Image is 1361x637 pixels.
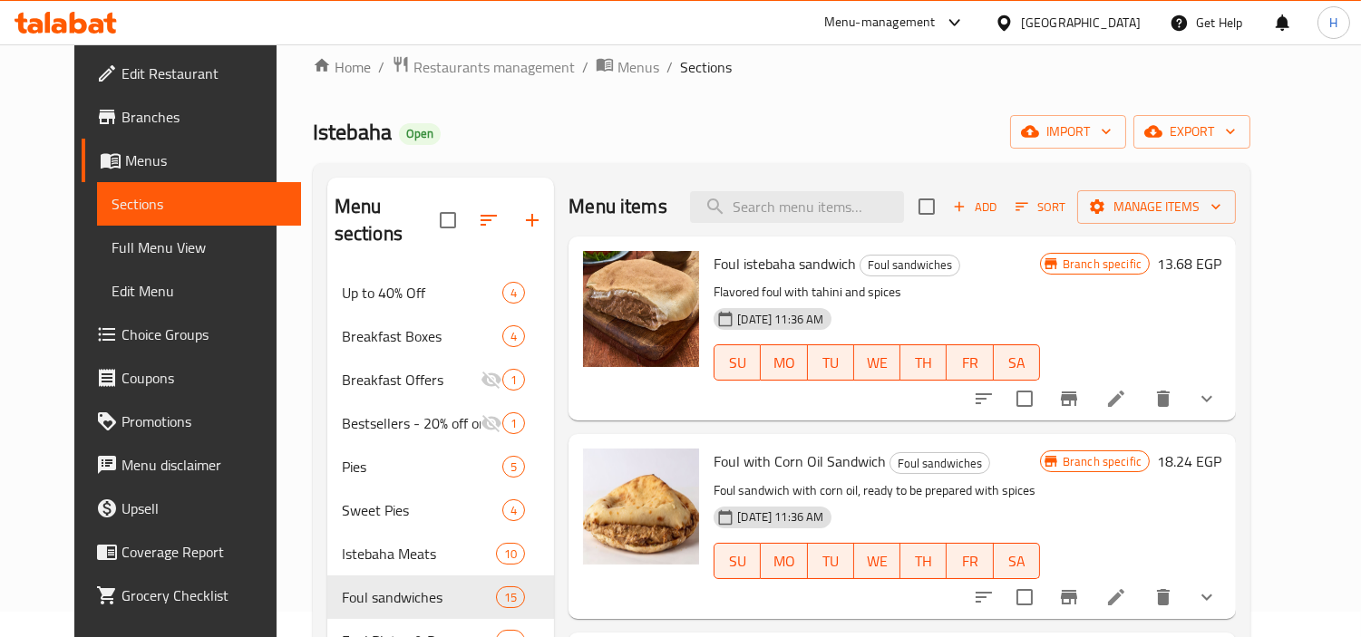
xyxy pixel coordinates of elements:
span: TH [908,548,939,574]
div: items [496,543,525,565]
nav: breadcrumb [313,55,1251,79]
div: items [502,325,525,347]
a: Edit menu item [1105,388,1127,410]
span: Branches [122,106,287,128]
svg: Inactive section [481,412,502,434]
span: Foul istebaha sandwich [714,250,856,277]
div: Foul sandwiches15 [327,575,555,619]
span: Pies [342,456,502,478]
button: sort-choices [962,377,1006,420]
div: Sweet Pies4 [327,488,555,532]
a: Coupons [82,356,302,400]
button: WE [854,344,900,381]
span: Menus [125,150,287,171]
button: Branch-specific-item [1047,377,1091,420]
span: Branch specific [1055,453,1149,470]
span: MO [768,548,800,574]
span: Coverage Report [122,541,287,563]
span: Edit Restaurant [122,63,287,84]
svg: Show Choices [1196,388,1218,410]
div: items [502,499,525,521]
span: SA [1001,548,1033,574]
button: MO [761,543,807,579]
h6: 18.24 EGP [1157,449,1221,474]
span: Breakfast Boxes [342,325,502,347]
div: items [502,412,525,434]
div: Foul sandwiches [860,255,960,276]
span: Select section [908,188,946,226]
a: Menus [596,55,659,79]
span: Menus [617,56,659,78]
p: Foul sandwich with corn oil, ready to be prepared with spices [714,479,1040,502]
span: Select all sections [429,201,467,239]
h2: Menu sections [335,193,441,247]
span: 15 [497,589,524,606]
span: Sort sections [467,198,510,242]
a: Menu disclaimer [82,443,302,487]
span: SA [1001,350,1033,376]
a: Restaurants management [392,55,575,79]
h6: 13.68 EGP [1157,251,1221,276]
button: SU [714,543,761,579]
span: 1 [503,415,524,432]
button: SA [994,344,1040,381]
button: import [1010,115,1126,149]
span: Upsell [122,497,287,519]
span: Sections [680,56,732,78]
button: FR [947,543,993,579]
li: / [582,56,588,78]
span: WE [861,350,893,376]
span: [DATE] 11:36 AM [730,311,831,328]
button: Branch-specific-item [1047,575,1091,619]
span: Select to update [1006,578,1044,616]
a: Edit Restaurant [82,52,302,95]
span: 4 [503,285,524,302]
span: import [1025,121,1112,143]
button: TU [808,344,854,381]
button: Sort [1011,193,1070,221]
span: 10 [497,545,524,563]
span: Breakfast Offers [342,369,481,391]
span: WE [861,548,893,574]
span: Sweet Pies [342,499,502,521]
button: MO [761,344,807,381]
div: Breakfast Boxes4 [327,314,555,358]
img: Foul istebaha sandwich [583,251,699,367]
button: SU [714,344,761,381]
a: Upsell [82,487,302,530]
a: Branches [82,95,302,139]
a: Promotions [82,400,302,443]
a: Sections [97,182,302,226]
span: Add [950,197,999,217]
span: 5 [503,458,524,476]
span: Coupons [122,367,287,389]
span: 1 [503,372,524,389]
div: Menu-management [824,12,936,34]
span: Foul sandwiches [342,586,496,608]
button: sort-choices [962,575,1006,619]
span: 4 [503,328,524,345]
button: export [1133,115,1250,149]
div: Pies5 [327,445,555,488]
span: [DATE] 11:36 AM [730,508,831,526]
button: WE [854,543,900,579]
a: Home [313,56,371,78]
a: Edit menu item [1105,586,1127,608]
button: TH [900,543,947,579]
a: Grocery Checklist [82,574,302,617]
div: items [496,586,525,608]
button: delete [1142,575,1185,619]
button: FR [947,344,993,381]
div: Open [399,123,441,145]
svg: Show Choices [1196,586,1218,608]
button: Manage items [1077,190,1236,224]
span: Up to 40% Off [342,282,502,304]
span: Open [399,126,441,141]
button: Add [946,193,1004,221]
span: Edit Menu [112,280,287,302]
